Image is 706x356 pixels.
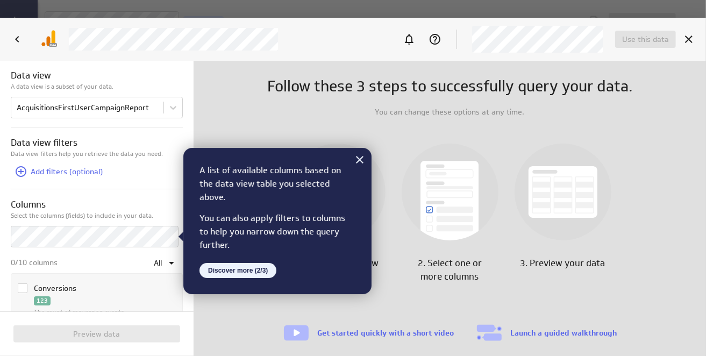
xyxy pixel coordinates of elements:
[11,69,183,82] h3: Data view
[318,328,454,338] a: Get started quickly with a short video
[15,276,177,319] div: Column Conversions
[680,30,698,48] div: Cancel
[11,136,183,149] h3: Data view filters
[34,276,79,296] p: Conversions
[34,308,125,316] span: The count of conversion events.
[426,30,444,48] div: Help & PowerMetrics Assistant
[515,144,611,240] img: 3. Preview your data
[11,211,183,220] p: Select the columns (fields) to include in your data.
[520,257,605,270] h3: 3. Preview your data
[74,329,120,339] span: Preview data
[199,263,276,278] button: Discover more (2/3)
[199,212,353,252] div: You can also apply filters to columns to help you narrow down the query further.
[476,324,503,341] img: launch-guide.svg
[407,257,493,283] h3: 2. Select one or more columns
[402,144,498,240] img: 2. Select one or more columns
[154,258,162,268] span: All
[511,328,617,338] a: Launch a guided walkthrough
[472,26,603,53] div: CPI_Oct 08, 2025 5:32 PM (GMT), Google
[199,164,353,204] div: A list of available columns based on the data view table you selected above.
[11,82,183,91] p: A data view is a subset of your data.
[11,198,183,211] h3: Columns
[283,324,310,341] img: watch-video.svg
[375,106,525,118] p: You can change these options at any time.
[34,296,51,306] p: Numeric format
[31,167,103,176] span: Add filters (optional)
[400,30,418,48] div: Notifications
[40,30,57,47] img: image8173474340458021267.png
[622,34,669,44] span: Use this data
[8,30,26,48] div: Back
[17,103,149,112] div: AcquisitionsFirstUserCampaignReport
[11,149,183,159] p: Data view filters help you retrieve the data you need.
[267,75,632,98] h1: Follow these 3 steps to successfully query your data.
[11,257,58,268] p: 0/10 columns
[289,144,386,240] img: 1. Select a data view and add filters if needed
